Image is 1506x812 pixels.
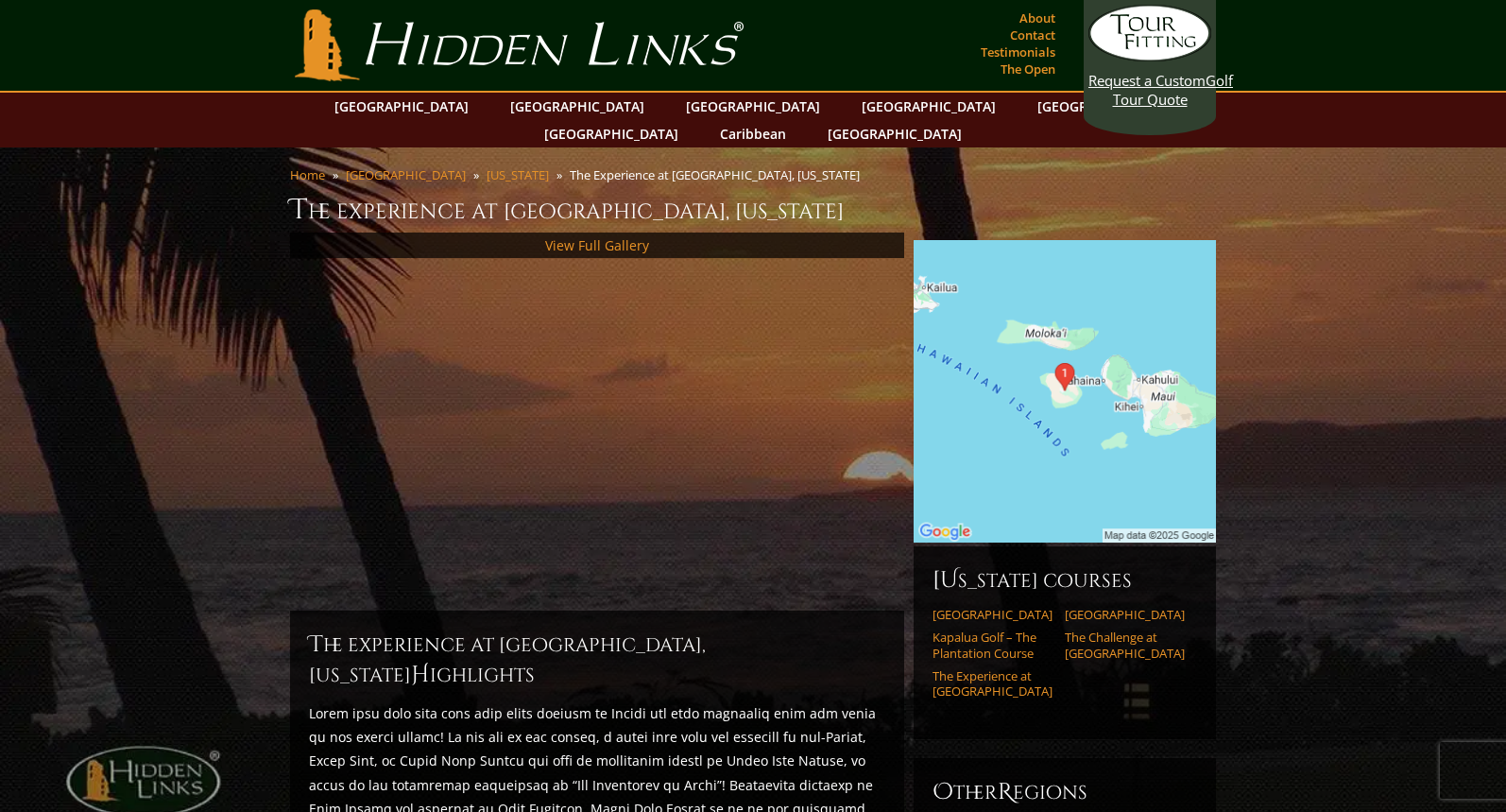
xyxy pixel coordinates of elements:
span: O [933,777,953,807]
a: [GEOGRAPHIC_DATA] [501,93,654,120]
a: Request a CustomGolf Tour Quote [1088,5,1211,109]
img: Google Map of Koele Golf Course, Lanai City, Hawaii, United States [914,240,1216,543]
span: R [998,777,1013,807]
span: H [411,660,430,690]
li: The Experience at [GEOGRAPHIC_DATA], [US_STATE] [570,166,867,183]
a: Kapalua Golf – The Plantation Course [933,630,1052,661]
a: [GEOGRAPHIC_DATA] [1065,607,1185,622]
a: The Open [996,56,1060,82]
a: [GEOGRAPHIC_DATA] [818,120,971,147]
a: [GEOGRAPHIC_DATA] [535,120,688,147]
h1: The Experience at [GEOGRAPHIC_DATA], [US_STATE] [290,191,1216,229]
a: [US_STATE] [487,166,549,183]
a: The Experience at [GEOGRAPHIC_DATA] [933,668,1052,700]
h6: [US_STATE] Courses [933,565,1197,596]
a: View Full Gallery [545,236,649,254]
h2: The Experience at [GEOGRAPHIC_DATA], [US_STATE] ighlights [309,630,885,690]
span: Request a Custom [1088,71,1206,90]
h6: ther egions [933,777,1197,807]
a: Home [290,166,325,183]
a: [GEOGRAPHIC_DATA] [346,166,466,183]
a: [GEOGRAPHIC_DATA] [852,93,1005,120]
a: The Challenge at [GEOGRAPHIC_DATA] [1065,630,1185,661]
a: Caribbean [710,120,796,147]
a: [GEOGRAPHIC_DATA] [325,93,478,120]
a: Testimonials [976,39,1060,65]
a: [GEOGRAPHIC_DATA] [933,607,1052,622]
a: About [1015,5,1060,31]
a: [GEOGRAPHIC_DATA] [676,93,830,120]
a: [GEOGRAPHIC_DATA] [1028,93,1181,120]
a: Contact [1005,22,1060,48]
